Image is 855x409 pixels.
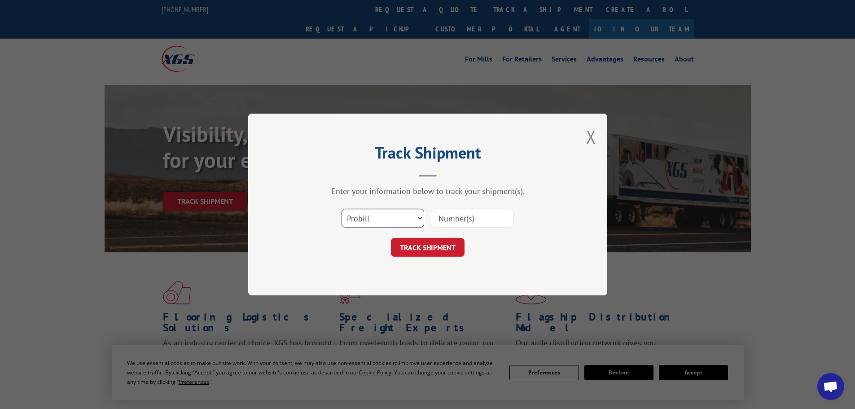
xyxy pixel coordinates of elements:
[391,238,465,257] button: TRACK SHIPMENT
[817,373,844,400] div: Open chat
[431,209,513,228] input: Number(s)
[293,146,562,163] h2: Track Shipment
[586,125,596,149] button: Close modal
[293,186,562,196] div: Enter your information below to track your shipment(s).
